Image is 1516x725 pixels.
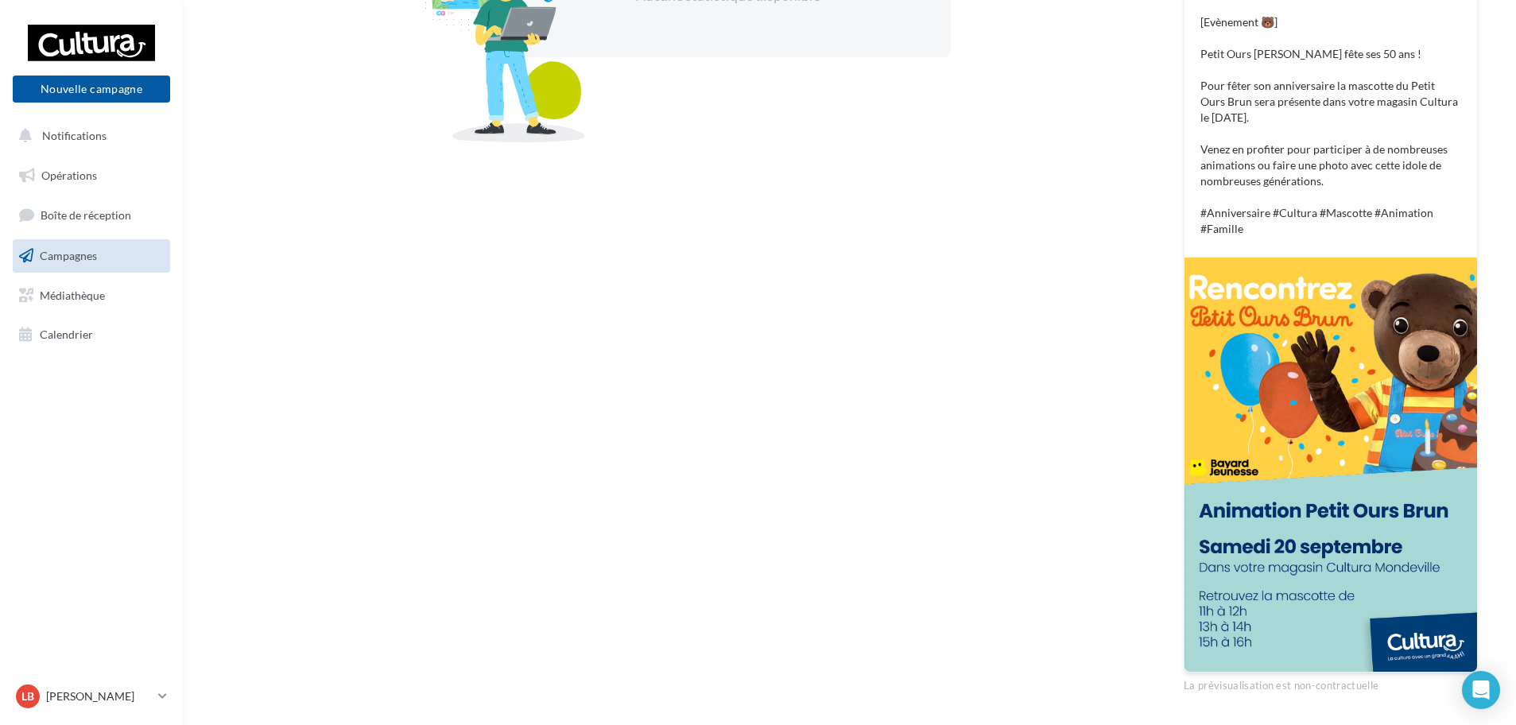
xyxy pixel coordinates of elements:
div: La prévisualisation est non-contractuelle [1184,673,1478,693]
a: Calendrier [10,318,173,351]
a: Boîte de réception [10,198,173,232]
span: Opérations [41,169,97,182]
a: Campagnes [10,239,173,273]
a: Opérations [10,159,173,192]
p: [PERSON_NAME] [46,688,152,704]
span: Campagnes [40,249,97,262]
span: LB [21,688,34,704]
p: [Evènement 🐻] Petit Ours [PERSON_NAME] fête ses 50 ans ! Pour fêter son anniversaire la mascotte ... [1200,14,1461,237]
span: Notifications [42,129,107,142]
span: Boîte de réception [41,208,131,222]
button: Nouvelle campagne [13,76,170,103]
button: Notifications [10,119,167,153]
span: Calendrier [40,328,93,341]
a: LB [PERSON_NAME] [13,681,170,711]
a: Médiathèque [10,279,173,312]
span: Médiathèque [40,288,105,301]
div: Open Intercom Messenger [1462,671,1500,709]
